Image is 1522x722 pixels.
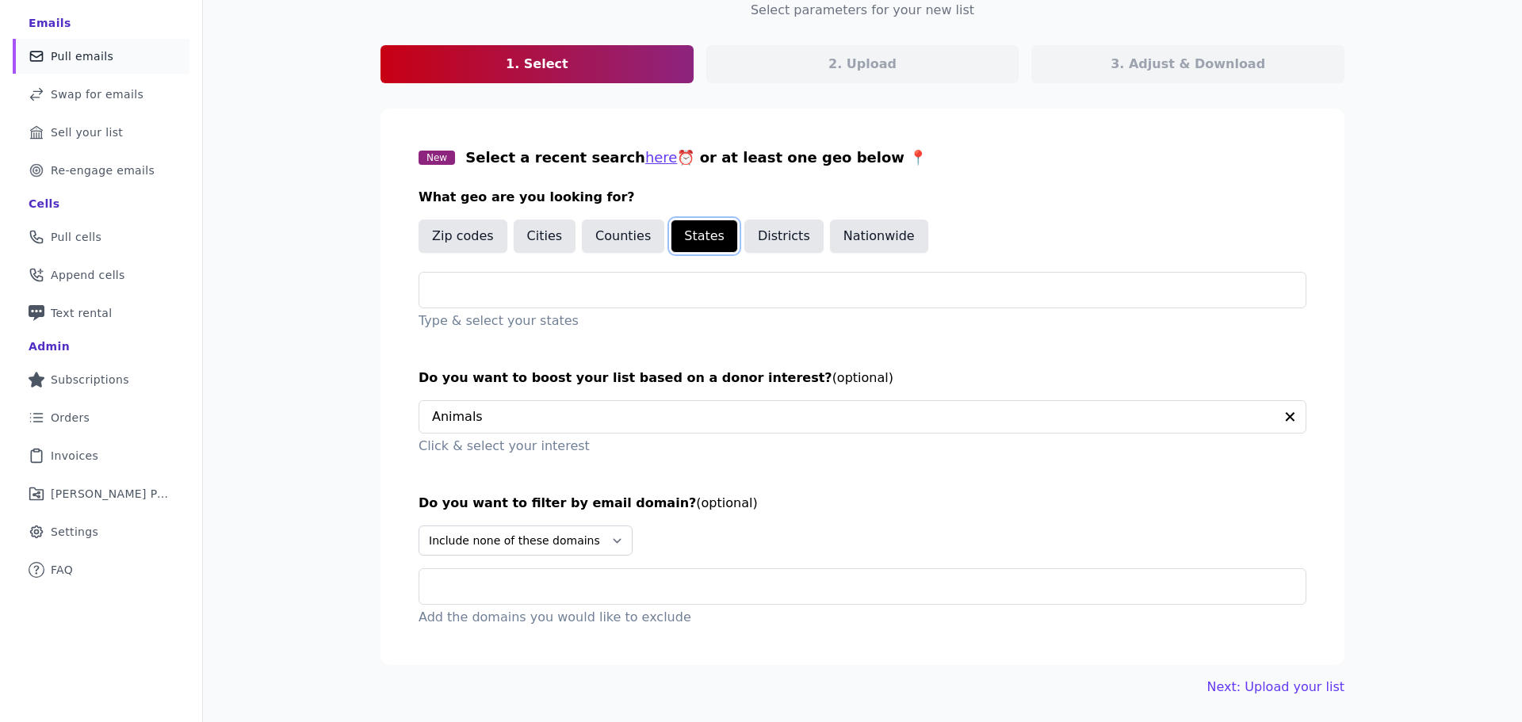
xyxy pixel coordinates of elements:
[51,48,113,64] span: Pull emails
[645,147,678,169] button: here
[51,562,73,578] span: FAQ
[1111,55,1265,74] p: 3. Adjust & Download
[51,305,113,321] span: Text rental
[671,220,738,253] button: States
[582,220,664,253] button: Counties
[832,370,893,385] span: (optional)
[13,438,189,473] a: Invoices
[419,608,1306,627] p: Add the domains you would like to exclude
[13,362,189,397] a: Subscriptions
[51,124,123,140] span: Sell your list
[13,476,189,511] a: [PERSON_NAME] Performance
[419,437,1306,456] p: Click & select your interest
[13,296,189,330] a: Text rental
[1207,678,1344,697] button: Next: Upload your list
[506,55,568,74] p: 1. Select
[419,370,832,385] span: Do you want to boost your list based on a donor interest?
[51,267,125,283] span: Append cells
[29,338,70,354] div: Admin
[13,514,189,549] a: Settings
[51,229,101,245] span: Pull cells
[51,486,170,502] span: [PERSON_NAME] Performance
[696,495,757,510] span: (optional)
[29,15,71,31] div: Emails
[830,220,928,253] button: Nationwide
[51,410,90,426] span: Orders
[13,39,189,74] a: Pull emails
[419,188,1306,207] h3: What geo are you looking for?
[13,77,189,112] a: Swap for emails
[51,162,155,178] span: Re-engage emails
[13,220,189,254] a: Pull cells
[13,400,189,435] a: Orders
[51,86,143,102] span: Swap for emails
[419,495,696,510] span: Do you want to filter by email domain?
[13,153,189,188] a: Re-engage emails
[51,448,98,464] span: Invoices
[744,220,824,253] button: Districts
[514,220,576,253] button: Cities
[29,196,59,212] div: Cells
[828,55,897,74] p: 2. Upload
[419,151,455,165] span: New
[13,258,189,292] a: Append cells
[13,115,189,150] a: Sell your list
[13,552,189,587] a: FAQ
[51,524,98,540] span: Settings
[419,220,507,253] button: Zip codes
[380,45,694,83] a: 1. Select
[51,372,129,388] span: Subscriptions
[751,1,974,20] h4: Select parameters for your new list
[419,311,1306,330] p: Type & select your states
[465,149,927,166] span: Select a recent search ⏰ or at least one geo below 📍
